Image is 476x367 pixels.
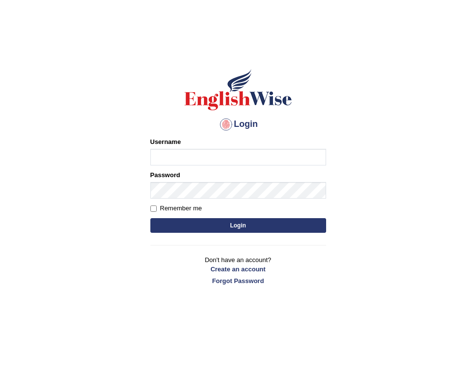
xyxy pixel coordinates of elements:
[150,117,326,132] h4: Login
[150,265,326,274] a: Create an account
[150,255,326,285] p: Don't have an account?
[150,137,181,146] label: Username
[150,205,157,212] input: Remember me
[183,68,294,112] img: Logo of English Wise sign in for intelligent practice with AI
[150,170,180,180] label: Password
[150,276,326,285] a: Forgot Password
[150,204,202,213] label: Remember me
[150,218,326,233] button: Login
